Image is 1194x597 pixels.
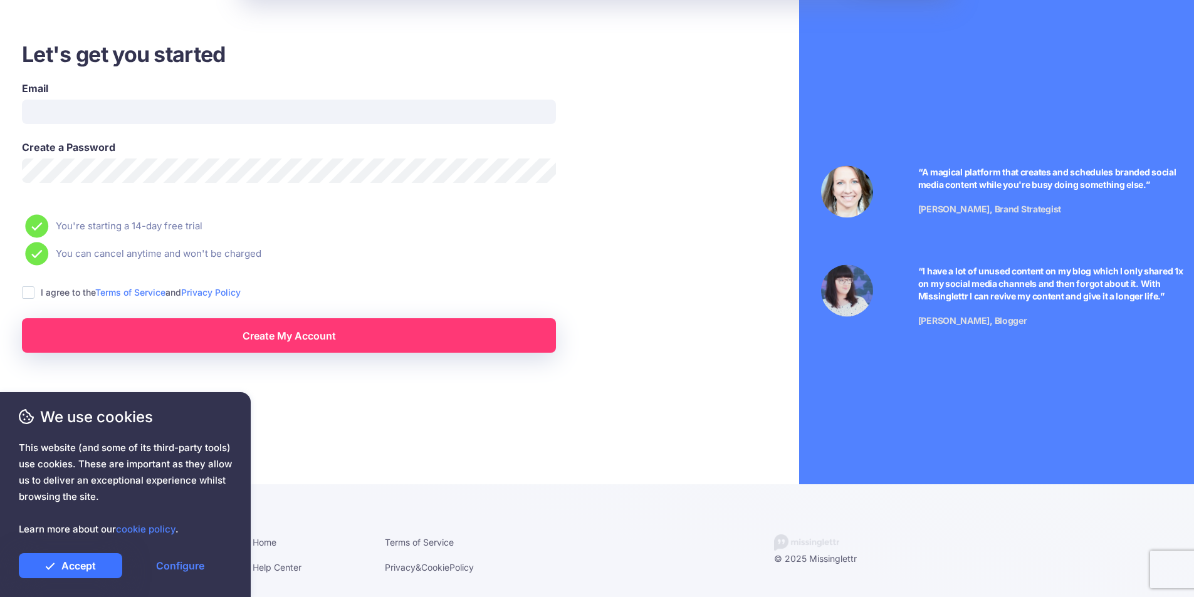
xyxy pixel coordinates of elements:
[181,287,241,298] a: Privacy Policy
[253,562,301,573] a: Help Center
[22,40,667,68] h3: Let's get you started
[41,285,241,299] label: I agree to the and
[253,537,276,548] a: Home
[385,537,454,548] a: Terms of Service
[918,314,1027,325] span: [PERSON_NAME], Blogger
[22,214,667,238] li: You're starting a 14-day free trial
[918,264,1190,302] p: “I have a lot of unused content on my blog which I only shared 1x on my social media channels and...
[918,203,1061,214] span: [PERSON_NAME], Brand Strategist
[22,140,556,155] label: Create a Password
[821,165,873,217] img: Testimonial by Laura Stanik
[128,553,232,578] a: Configure
[774,551,951,566] div: © 2025 Missinglettr
[22,242,667,266] li: You can cancel anytime and won't be charged
[22,81,556,96] label: Email
[116,523,175,535] a: cookie policy
[821,264,873,316] img: Testimonial by Jeniffer Kosche
[19,553,122,578] a: Accept
[421,562,449,573] a: Cookie
[385,559,499,575] li: & Policy
[19,440,232,537] span: This website (and some of its third-party tools) use cookies. These are important as they allow u...
[385,562,416,573] a: Privacy
[19,406,232,428] span: We use cookies
[22,318,556,353] a: Create My Account
[918,165,1190,190] p: “A magical platform that creates and schedules branded social media content while you're busy doi...
[95,287,165,298] a: Terms of Service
